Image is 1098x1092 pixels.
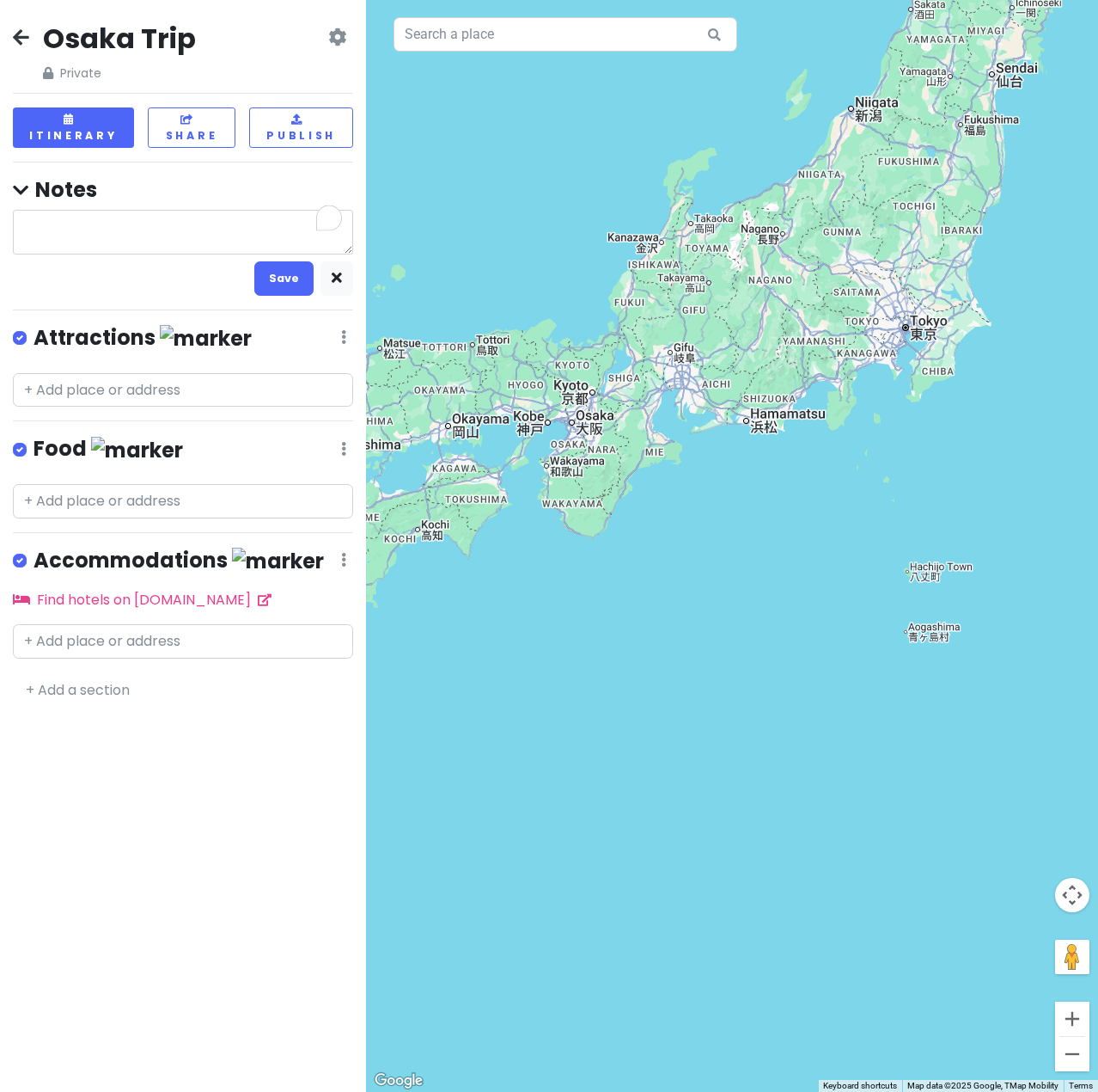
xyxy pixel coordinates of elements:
[823,1080,897,1092] button: Keyboard shortcuts
[1055,940,1089,974] button: Drag Pegman onto the map to open Street View
[1055,1037,1089,1071] button: Zoom out
[91,437,183,463] img: marker
[13,176,353,203] h4: Notes
[43,64,196,83] span: Private
[907,1081,1058,1090] span: Map data ©2025 Google, TMap Mobility
[13,624,353,659] input: + Add place or address
[1055,1002,1089,1036] button: Zoom in
[26,680,130,700] a: + Add a section
[13,484,353,518] input: + Add place or address
[34,435,183,463] h4: Food
[370,1070,427,1092] img: Google
[13,373,353,408] input: + Add place or address
[393,17,737,52] input: Search a place
[232,548,324,574] img: marker
[13,107,134,148] button: Itinerary
[34,547,324,575] h4: Accommodations
[34,324,252,353] h4: Attractions
[1069,1081,1093,1090] a: Terms (opens in new tab)
[1055,878,1089,912] button: Map camera controls
[254,261,314,295] button: Save
[160,325,252,352] img: marker
[249,107,353,148] button: Publish
[148,107,236,148] button: Share
[370,1070,427,1092] a: Open this area in Google Maps (opens a new window)
[43,21,196,57] h2: Osaka Trip
[13,590,271,610] a: Find hotels on [DOMAIN_NAME]
[13,210,353,255] textarea: To enrich screen reader interactions, please activate Accessibility in Grammarly extension settings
